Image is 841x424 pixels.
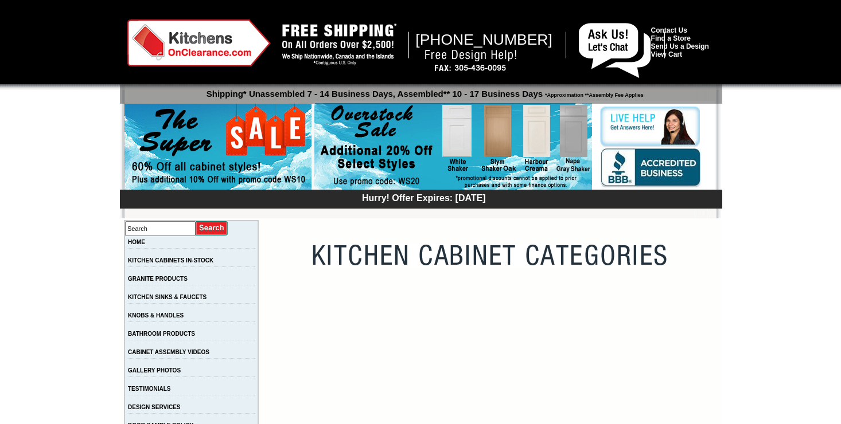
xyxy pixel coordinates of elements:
a: BATHROOM PRODUCTS [128,331,195,337]
a: Contact Us [651,26,687,34]
a: Find a Store [651,34,691,42]
a: HOME [128,239,145,245]
a: TESTIMONIALS [128,386,170,392]
img: Kitchens on Clearance Logo [127,19,271,66]
a: KNOBS & HANDLES [128,312,184,319]
input: Submit [196,221,228,236]
div: Hurry! Offer Expires: [DATE] [126,191,722,203]
a: View Cart [651,50,682,58]
a: Send Us a Design [651,42,709,50]
a: DESIGN SERVICES [128,404,181,410]
span: *Approximation **Assembly Fee Applies [543,89,644,98]
a: GALLERY PHOTOS [128,367,181,374]
a: KITCHEN CABINETS IN-STOCK [128,257,213,264]
p: Shipping* Unassembled 7 - 14 Business Days, Assembled** 10 - 17 Business Days [126,84,722,99]
a: CABINET ASSEMBLY VIDEOS [128,349,209,355]
a: GRANITE PRODUCTS [128,276,188,282]
a: KITCHEN SINKS & FAUCETS [128,294,207,300]
span: [PHONE_NUMBER] [415,31,552,48]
